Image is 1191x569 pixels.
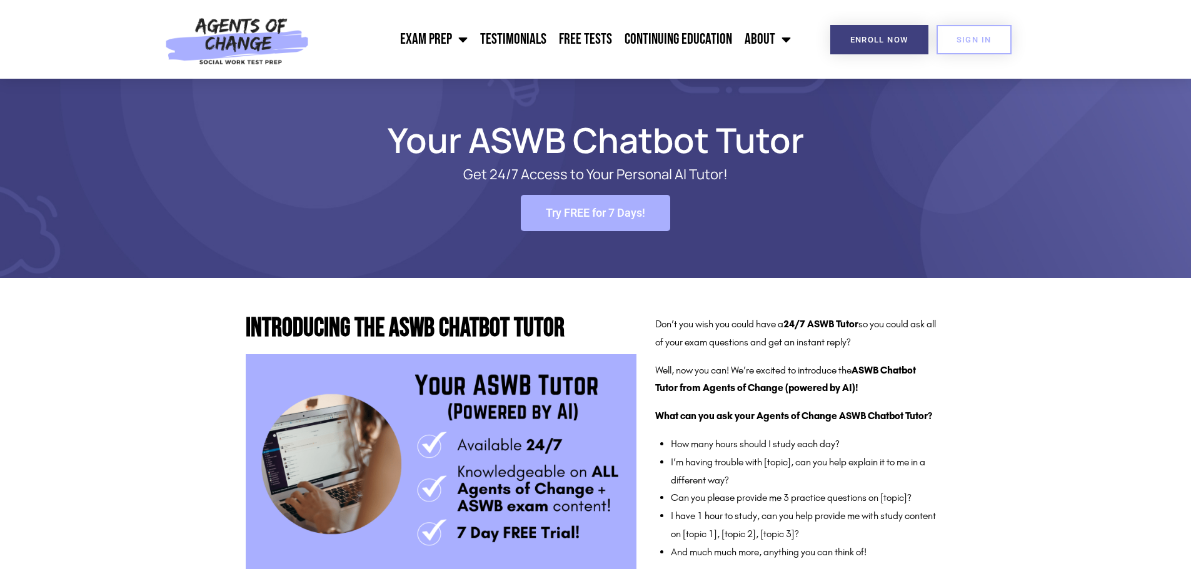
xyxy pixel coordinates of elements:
[671,453,939,490] li: I’m having trouble with [topic], can you help explain it to me in a different way?
[546,207,645,219] span: Try FREE for 7 Days!
[246,315,636,342] h2: Introducing the ASWB Chatbot Tutor
[671,543,939,562] li: And much much more, anything you can think of!
[655,315,939,352] p: Don’t you wish you could have a so you could ask all of your exam questions and get an instant re...
[671,435,939,453] li: How many hours should I study each day?
[655,410,932,422] strong: What can you ask your Agents of Change ASWB Chatbot Tutor?
[937,25,1012,54] a: SIGN IN
[394,24,474,55] a: Exam Prep
[783,318,858,330] strong: 24/7 ASWB Tutor
[474,24,553,55] a: Testimonials
[830,25,928,54] a: Enroll Now
[521,195,670,231] a: Try FREE for 7 Days!
[738,24,797,55] a: About
[618,24,738,55] a: Continuing Education
[671,507,939,543] li: I have 1 hour to study, can you help provide me with study content on [topic 1], [topic 2], [topi...
[553,24,618,55] a: Free Tests
[655,364,916,394] b: ASWB Chatbot Tutor from Agents of Change (powered by AI)!
[850,36,908,44] span: Enroll Now
[239,126,952,154] h1: Your ASWB Chatbot Tutor
[289,167,902,182] p: Get 24/7 Access to Your Personal AI Tutor!
[957,36,992,44] span: SIGN IN
[655,362,939,398] p: Well, now you can! We’re excited to introduce the
[671,489,939,507] li: Can you please provide me 3 practice questions on [topic]?
[316,24,797,55] nav: Menu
